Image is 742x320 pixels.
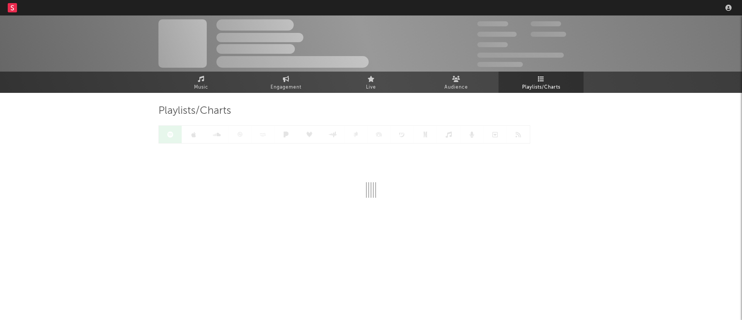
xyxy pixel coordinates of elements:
[522,83,560,92] span: Playlists/Charts
[477,21,508,26] span: 300,000
[328,72,414,93] a: Live
[499,72,584,93] a: Playlists/Charts
[531,21,561,26] span: 100,000
[271,83,301,92] span: Engagement
[158,72,243,93] a: Music
[477,32,517,37] span: 50,000,000
[531,32,566,37] span: 1,000,000
[414,72,499,93] a: Audience
[243,72,328,93] a: Engagement
[366,83,376,92] span: Live
[194,83,208,92] span: Music
[477,53,564,58] span: 50,000,000 Monthly Listeners
[477,42,508,47] span: 100,000
[158,106,231,116] span: Playlists/Charts
[477,62,523,67] span: Jump Score: 85.0
[444,83,468,92] span: Audience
